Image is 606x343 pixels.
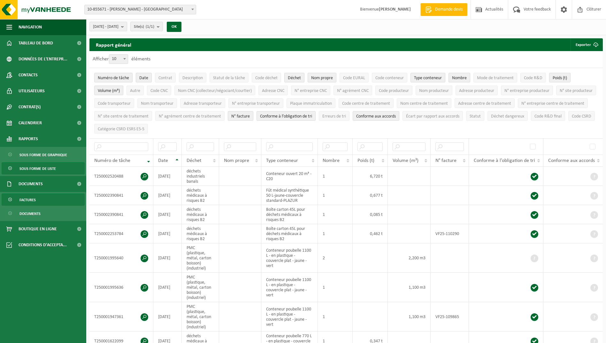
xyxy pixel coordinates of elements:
[260,114,312,119] span: Conforme à l’obligation de tri
[261,302,318,332] td: Conteneur poubelle 1100 L - en plastique - couvercle plat - jaune - vert
[318,167,353,186] td: 1
[153,273,182,302] td: [DATE]
[182,186,219,205] td: déchets médicaux à risques B2
[549,73,571,82] button: Poids (t)Poids (t): Activate to sort
[158,158,168,163] span: Date
[89,224,153,243] td: T250002253784
[261,186,318,205] td: Fût médical synthétique 50 L-jaune-couvercle standard-PLAZUR
[94,124,148,133] button: Catégorie CSRD ESRS E5-5Catégorie CSRD ESRS E5-5: Activate to sort
[153,186,182,205] td: [DATE]
[19,35,53,51] span: Tableau de bord
[89,167,153,186] td: T250002520488
[2,149,85,161] a: Sous forme de graphique
[504,88,549,93] span: N° entreprise producteur
[356,114,396,119] span: Conforme aux accords
[258,86,288,95] button: Adresse CNCAdresse CNC: Activate to sort
[139,76,148,80] span: Date
[19,115,42,131] span: Calendrier
[572,114,591,119] span: Code CSRD
[375,76,404,80] span: Code conteneur
[167,22,181,32] button: OK
[284,73,304,82] button: DéchetDéchet: Activate to sort
[182,302,219,332] td: PMC (plastique, métal, carton boisson) (industriel)
[318,273,353,302] td: 1
[109,54,128,64] span: 10
[477,76,514,80] span: Mode de traitement
[458,101,511,106] span: Adresse centre de traitement
[419,88,449,93] span: Nom producteur
[568,111,595,121] button: Code CSRDCode CSRD: Activate to sort
[353,205,387,224] td: 0,085 t
[435,158,456,163] span: N° facture
[130,22,163,31] button: Site(s)(1/1)
[85,5,196,14] span: 10-855671 - CHU HELORA - JOLIMONT KENNEDY - MONS
[518,98,588,108] button: N° entreprise centre de traitementN° entreprise centre de traitement: Activate to sort
[158,76,172,80] span: Contrat
[261,167,318,186] td: Conteneur ouvert 20 m³ - C20
[340,73,369,82] button: Code EURALCode EURAL: Activate to sort
[308,73,336,82] button: Nom propreNom propre: Activate to sort
[153,205,182,224] td: [DATE]
[452,76,467,80] span: Nombre
[388,273,431,302] td: 1,100 m3
[474,158,535,163] span: Conforme à l’obligation de tri
[466,111,484,121] button: StatutStatut: Activate to sort
[94,111,152,121] button: N° site centre de traitementN° site centre de traitement: Activate to sort
[290,101,332,106] span: Plaque immatriculation
[357,158,374,163] span: Poids (t)
[89,38,138,51] h2: Rapport général
[19,51,67,67] span: Données de l'entrepr...
[487,111,528,121] button: Déchet dangereux : Activate to sort
[109,55,128,64] span: 10
[232,101,280,106] span: N° entreprise transporteur
[318,205,353,224] td: 1
[19,221,57,237] span: Boutique en ligne
[84,5,196,14] span: 10-855671 - CHU HELORA - JOLIMONT KENNEDY - MONS
[520,73,546,82] button: Code R&DCode R&amp;D: Activate to sort
[295,88,327,93] span: N° entreprise CNC
[179,73,206,82] button: DescriptionDescription: Activate to sort
[339,98,394,108] button: Code centre de traitementCode centre de traitement: Activate to sort
[459,88,494,93] span: Adresse producteur
[534,114,562,119] span: Code R&D final
[184,101,222,106] span: Adresse transporteur
[89,273,153,302] td: T250001995636
[379,88,409,93] span: Code producteur
[182,273,219,302] td: PMC (plastique, métal, carton boisson) (industriel)
[416,86,452,95] button: Nom producteurNom producteur: Activate to sort
[174,86,255,95] button: Nom CNC (collecteur/négociant/courtier)Nom CNC (collecteur/négociant/courtier): Activate to sort
[261,205,318,224] td: Boîte carton 45L pour déchets médicaux à risques B2
[431,224,469,243] td: VF25-110290
[155,73,176,82] button: ContratContrat: Activate to sort
[257,111,316,121] button: Conforme à l’obligation de tri : Activate to sort
[473,73,517,82] button: Mode de traitementMode de traitement: Activate to sort
[406,114,459,119] span: Écart par rapport aux accords
[322,114,346,119] span: Erreurs de tri
[403,111,463,121] button: Écart par rapport aux accordsÉcart par rapport aux accords: Activate to sort
[288,76,301,80] span: Déchet
[431,302,469,332] td: VF25-109865
[153,167,182,186] td: [DATE]
[433,6,464,13] span: Demande devis
[397,98,451,108] button: Nom centre de traitementNom centre de traitement: Activate to sort
[231,114,250,119] span: N° facture
[210,73,249,82] button: Statut de la tâcheStatut de la tâche: Activate to sort
[353,186,387,205] td: 0,677 t
[94,98,134,108] button: Code transporteurCode transporteur: Activate to sort
[372,73,407,82] button: Code conteneurCode conteneur: Activate to sort
[150,88,168,93] span: Code CNC
[94,86,123,95] button: Volume (m³)Volume (m³): Activate to sort
[94,73,133,82] button: Numéro de tâcheNuméro de tâche: Activate to remove sorting
[228,111,253,121] button: N° factureN° facture: Activate to sort
[353,111,399,121] button: Conforme aux accords : Activate to sort
[98,127,144,132] span: Catégorie CSRD ESRS E5-5
[93,22,119,32] span: [DATE] - [DATE]
[393,158,418,163] span: Volume (m³)
[337,88,369,93] span: N° agrément CNC
[182,167,219,186] td: déchets industriels banals
[379,7,411,12] strong: [PERSON_NAME]
[89,302,153,332] td: T250001947361
[491,114,524,119] span: Déchet dangereux
[153,243,182,273] td: [DATE]
[19,176,43,192] span: Documents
